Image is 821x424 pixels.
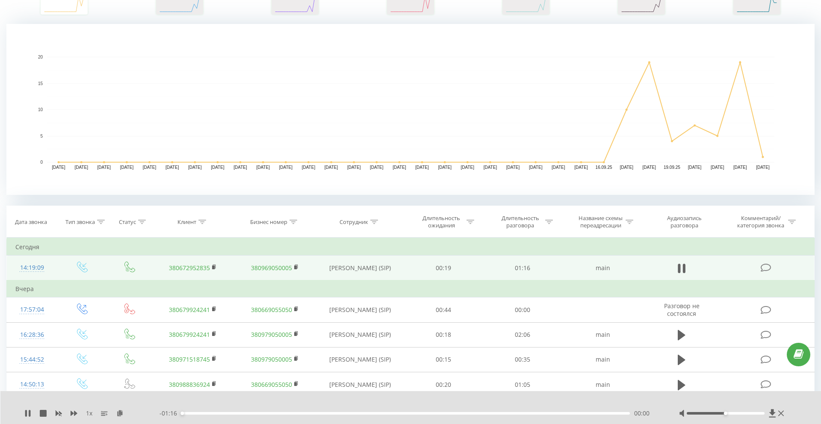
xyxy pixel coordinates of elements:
td: 00:35 [483,347,561,372]
text: [DATE] [438,165,452,170]
text: [DATE] [393,165,406,170]
text: [DATE] [143,165,157,170]
span: Разговор не состоялся [664,302,700,318]
span: - 01:16 [159,409,181,418]
text: [DATE] [711,165,724,170]
text: 16.09.25 [596,165,612,170]
div: Сотрудник [340,218,368,226]
div: Дата звонка [15,218,47,226]
td: Сегодня [7,238,815,256]
td: 00:00 [483,297,561,322]
div: 15:44:52 [15,351,49,368]
text: [DATE] [279,165,293,170]
text: [DATE] [325,165,338,170]
td: main [562,372,644,397]
div: Комментарий/категория звонка [736,215,786,229]
text: 19.09.25 [664,165,680,170]
td: main [562,347,644,372]
td: [PERSON_NAME] (SIP) [316,297,404,322]
div: Длительность разговора [497,215,543,229]
span: 00:00 [634,409,650,418]
td: [PERSON_NAME] (SIP) [316,347,404,372]
td: [PERSON_NAME] (SIP) [316,256,404,281]
a: 380971518745 [169,355,210,363]
td: 01:05 [483,372,561,397]
text: [DATE] [552,165,565,170]
svg: A chart. [6,24,815,195]
td: 00:15 [404,347,483,372]
text: [DATE] [52,165,65,170]
td: 00:19 [404,256,483,281]
td: main [562,322,644,347]
text: [DATE] [188,165,202,170]
div: Бизнес номер [250,218,287,226]
td: 00:18 [404,322,483,347]
td: 00:20 [404,372,483,397]
text: [DATE] [74,165,88,170]
text: 15 [38,81,43,86]
div: Название схемы переадресации [578,215,623,229]
div: Accessibility label [724,412,727,415]
text: 0 [40,160,43,165]
text: [DATE] [211,165,224,170]
text: [DATE] [620,165,633,170]
div: Статус [119,218,136,226]
text: [DATE] [302,165,316,170]
a: 380979050005 [251,355,292,363]
a: 380679924241 [169,306,210,314]
text: [DATE] [256,165,270,170]
div: Accessibility label [181,412,184,415]
div: 16:28:36 [15,327,49,343]
a: 380679924241 [169,330,210,339]
text: [DATE] [415,165,429,170]
td: main [562,256,644,281]
div: Тип звонка [65,218,95,226]
td: [PERSON_NAME] (SIP) [316,322,404,347]
td: 02:06 [483,322,561,347]
text: [DATE] [347,165,361,170]
text: [DATE] [233,165,247,170]
a: 380672952835 [169,264,210,272]
div: Клиент [177,218,196,226]
a: 380969050005 [251,264,292,272]
a: 380988836924 [169,380,210,389]
text: [DATE] [370,165,384,170]
div: 14:50:13 [15,376,49,393]
a: 380669055050 [251,306,292,314]
td: Вчера [7,280,815,297]
td: 01:16 [483,256,561,281]
div: 17:57:04 [15,301,49,318]
td: 00:44 [404,297,483,322]
text: [DATE] [733,165,747,170]
div: 14:19:09 [15,259,49,276]
text: [DATE] [506,165,520,170]
text: [DATE] [643,165,656,170]
text: [DATE] [688,165,702,170]
text: [DATE] [165,165,179,170]
span: 1 x [86,409,92,418]
text: [DATE] [529,165,543,170]
a: 380979050005 [251,330,292,339]
text: 20 [38,55,43,59]
text: [DATE] [756,165,770,170]
text: [DATE] [484,165,497,170]
text: 10 [38,107,43,112]
a: 380669055050 [251,380,292,389]
text: [DATE] [120,165,134,170]
text: [DATE] [574,165,588,170]
text: [DATE] [461,165,475,170]
text: 5 [40,134,43,138]
td: [PERSON_NAME] (SIP) [316,372,404,397]
div: Длительность ожидания [419,215,464,229]
text: [DATE] [97,165,111,170]
div: Аудиозапись разговора [657,215,712,229]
